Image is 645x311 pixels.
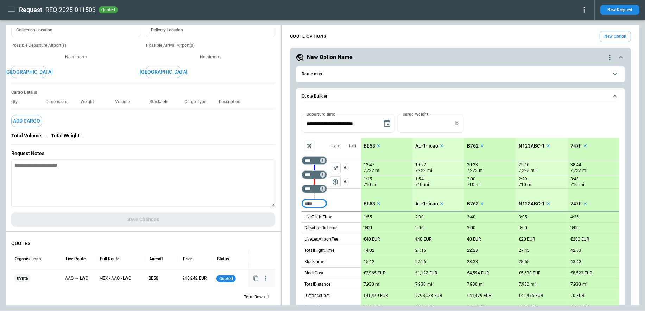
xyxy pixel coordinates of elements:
p: 3:00 [363,225,372,231]
p: 4:25 [570,214,579,220]
p: 35 [344,161,361,175]
p: mi [479,168,484,174]
p: Possible Arrival Airport(s) [146,43,275,49]
button: Choose date, selected date is Oct 2, 2025 [380,117,394,131]
p: €2,965 EUR [363,270,385,276]
p: Request Notes [11,150,275,156]
p: Type [331,143,340,149]
p: BE58 [363,143,375,149]
p: €200 EUR [467,304,486,310]
p: €8,523 EUR [570,270,592,276]
button: Copy quote content [252,274,260,283]
p: 21:16 [415,248,426,253]
span: quoted [218,276,234,281]
button: [GEOGRAPHIC_DATA] [146,66,181,78]
p: 2:29 [519,176,527,182]
p: 42:33 [570,248,581,253]
p: 20:23 [467,162,478,168]
span: Type of sector [330,176,341,187]
p: BlockTime [304,259,324,265]
div: Price [183,256,193,261]
p: B762 [467,201,479,207]
p: 22:26 [415,259,426,265]
p: mi [527,182,532,188]
div: Aircraft [149,256,163,261]
button: [GEOGRAPHIC_DATA] [11,66,46,78]
p: 7,222 [467,168,478,174]
p: mi [424,182,429,188]
label: Cargo Weight [403,111,428,117]
p: BE58 [363,201,375,207]
p: TotalFlightTime [304,248,334,254]
p: 1 [267,294,270,300]
div: Too short [302,156,327,165]
h6: Quote Builder [302,94,327,99]
p: mi [375,168,380,174]
p: AL-1- icao [415,143,438,149]
p: TotalDistance [304,281,330,287]
p: €40 EUR [363,237,380,242]
p: 7,222 [519,168,529,174]
p: 1:54 [415,176,424,182]
p: €1,122 EUR [415,270,437,276]
button: left aligned [330,176,341,187]
p: 25:16 [519,162,530,168]
div: Full Route [100,256,119,261]
p: 23:33 [467,259,478,265]
p: No airports [11,54,140,60]
p: 747F [570,201,582,207]
p: Weight [81,99,100,105]
p: - [44,133,45,139]
p: 3:00 [570,225,579,231]
p: mi [479,281,484,287]
p: 3:05 [519,214,527,220]
p: 747F [570,143,582,149]
p: €41,479 EUR [363,293,388,298]
p: 1:15 [363,176,372,182]
span: Aircraft selection [304,141,315,151]
button: Route map [302,66,619,82]
p: €200 EUR [415,304,434,310]
p: €4,594 EUR [467,270,489,276]
p: €48,242 EUR [183,275,211,281]
p: AAQ → LWO [65,275,94,281]
p: Qty [11,99,23,105]
p: mi [427,281,432,287]
p: CrewCallOutTime [304,225,337,231]
p: 7,930 [519,282,529,287]
h5: New Option Name [307,54,353,61]
div: Too short [302,170,327,179]
div: quote-option-actions [606,53,614,62]
p: €5,638 EUR [519,270,540,276]
p: MEX - AAQ - LWO [99,275,143,281]
h6: Route map [302,72,322,76]
p: €200 EUR [570,237,589,242]
p: €0 EUR [570,293,584,298]
button: left aligned [330,163,341,173]
label: Departure time [306,111,335,117]
p: 2:30 [415,214,424,220]
p: 38:44 [570,162,581,168]
p: mi [375,281,380,287]
p: Description [219,99,246,105]
p: 43:43 [570,259,581,265]
p: 27:45 [519,248,530,253]
h4: QUOTE OPTIONS [290,35,327,38]
button: Add Cargo [11,115,42,127]
p: 710 [363,182,371,188]
p: 22:23 [467,248,478,253]
p: No airports [146,54,275,60]
p: mi [372,182,377,188]
p: 2:40 [467,214,475,220]
p: 7,222 [570,168,581,174]
div: Live Route [66,256,86,261]
p: €0 EUR [467,237,481,242]
div: Status [217,256,229,261]
h6: Cargo Details [11,90,275,95]
p: AL-1- icao [415,201,438,207]
p: mi [582,168,587,174]
p: mi [582,281,587,287]
div: Too short [302,199,327,208]
p: DistanceCost [304,293,330,299]
p: 3:00 [415,225,424,231]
